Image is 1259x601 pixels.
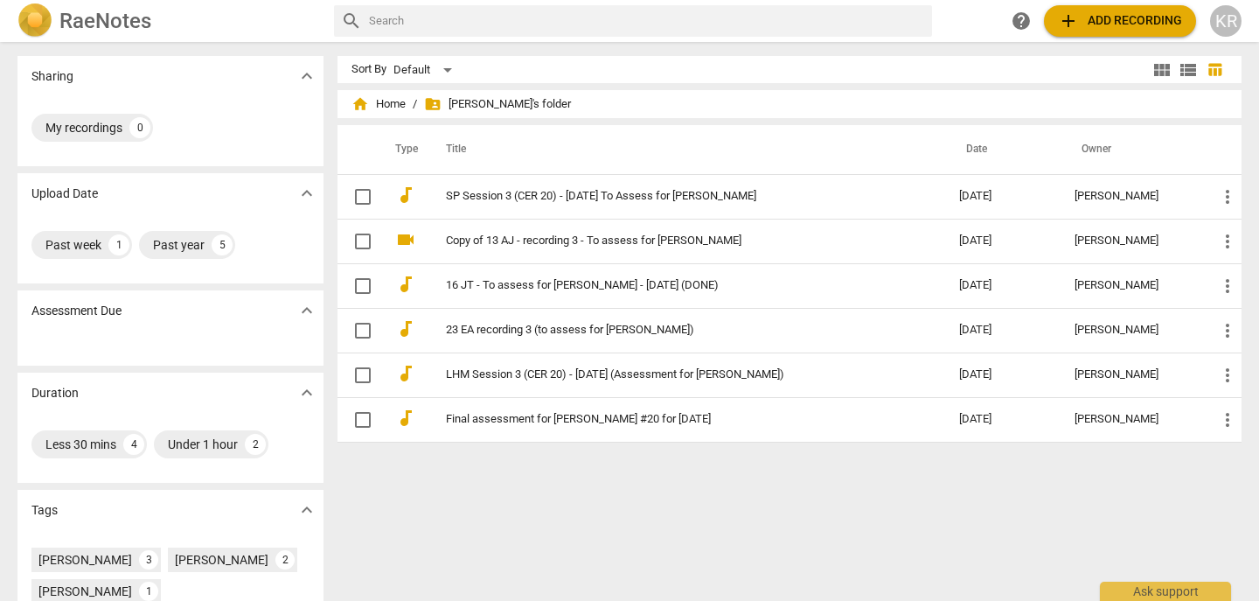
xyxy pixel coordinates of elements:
[1151,59,1172,80] span: view_module
[1044,5,1196,37] button: Upload
[45,436,116,453] div: Less 30 mins
[31,302,122,320] p: Assessment Due
[59,9,151,33] h2: RaeNotes
[296,500,317,521] span: expand_more
[1075,190,1189,203] div: [PERSON_NAME]
[294,180,320,206] button: Show more
[294,497,320,523] button: Show more
[38,551,132,569] div: [PERSON_NAME]
[1075,279,1189,292] div: [PERSON_NAME]
[1100,582,1231,601] div: Ask support
[1149,57,1175,83] button: Tile view
[45,236,101,254] div: Past week
[945,263,1061,308] td: [DATE]
[17,3,52,38] img: Logo
[296,183,317,204] span: expand_more
[945,219,1061,263] td: [DATE]
[351,63,386,76] div: Sort By
[351,95,406,113] span: Home
[1058,10,1079,31] span: add
[31,185,98,203] p: Upload Date
[294,380,320,406] button: Show more
[296,382,317,403] span: expand_more
[245,434,266,455] div: 2
[425,125,945,174] th: Title
[1075,368,1189,381] div: [PERSON_NAME]
[139,550,158,570] div: 3
[1005,5,1037,37] a: Help
[395,185,416,206] span: audiotrack
[446,413,896,426] a: Final assessment for [PERSON_NAME] #20 for [DATE]
[395,363,416,384] span: audiotrack
[1207,61,1223,78] span: table_chart
[275,550,295,570] div: 2
[369,7,925,35] input: Search
[1210,5,1242,37] button: KR
[1217,365,1238,386] span: more_vert
[17,3,320,38] a: LogoRaeNotes
[31,384,79,402] p: Duration
[153,236,205,254] div: Past year
[1217,320,1238,341] span: more_vert
[341,10,362,31] span: search
[945,125,1061,174] th: Date
[945,353,1061,397] td: [DATE]
[1175,57,1201,83] button: List view
[395,408,416,429] span: audiotrack
[296,300,317,321] span: expand_more
[446,324,896,337] a: 23 EA recording 3 (to assess for [PERSON_NAME])
[139,582,158,601] div: 1
[38,583,132,600] div: [PERSON_NAME]
[1011,10,1032,31] span: help
[446,190,896,203] a: SP Session 3 (CER 20) - [DATE] To Assess for [PERSON_NAME]
[1058,10,1182,31] span: Add recording
[1061,125,1203,174] th: Owner
[31,67,73,86] p: Sharing
[395,274,416,295] span: audiotrack
[945,308,1061,353] td: [DATE]
[129,117,150,138] div: 0
[45,119,122,136] div: My recordings
[1075,413,1189,426] div: [PERSON_NAME]
[1217,276,1238,297] span: more_vert
[168,436,238,453] div: Under 1 hour
[424,95,571,113] span: [PERSON_NAME]'s folder
[446,279,896,292] a: 16 JT - To assess for [PERSON_NAME] - [DATE] (DONE)
[1217,409,1238,430] span: more_vert
[296,66,317,87] span: expand_more
[108,234,129,255] div: 1
[945,174,1061,219] td: [DATE]
[424,95,442,113] span: folder_shared
[945,397,1061,442] td: [DATE]
[175,551,268,569] div: [PERSON_NAME]
[1217,231,1238,252] span: more_vert
[294,297,320,324] button: Show more
[381,125,425,174] th: Type
[294,63,320,89] button: Show more
[1201,57,1228,83] button: Table view
[351,95,369,113] span: home
[31,501,58,520] p: Tags
[413,98,417,111] span: /
[446,368,896,381] a: LHM Session 3 (CER 20) - [DATE] (Assessment for [PERSON_NAME])
[1178,59,1199,80] span: view_list
[395,318,416,339] span: audiotrack
[446,234,896,248] a: Copy of 13 AJ - recording 3 - To assess for [PERSON_NAME]
[123,434,144,455] div: 4
[212,234,233,255] div: 5
[1075,324,1189,337] div: [PERSON_NAME]
[1217,186,1238,207] span: more_vert
[395,229,416,250] span: videocam
[1075,234,1189,248] div: [PERSON_NAME]
[393,56,458,84] div: Default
